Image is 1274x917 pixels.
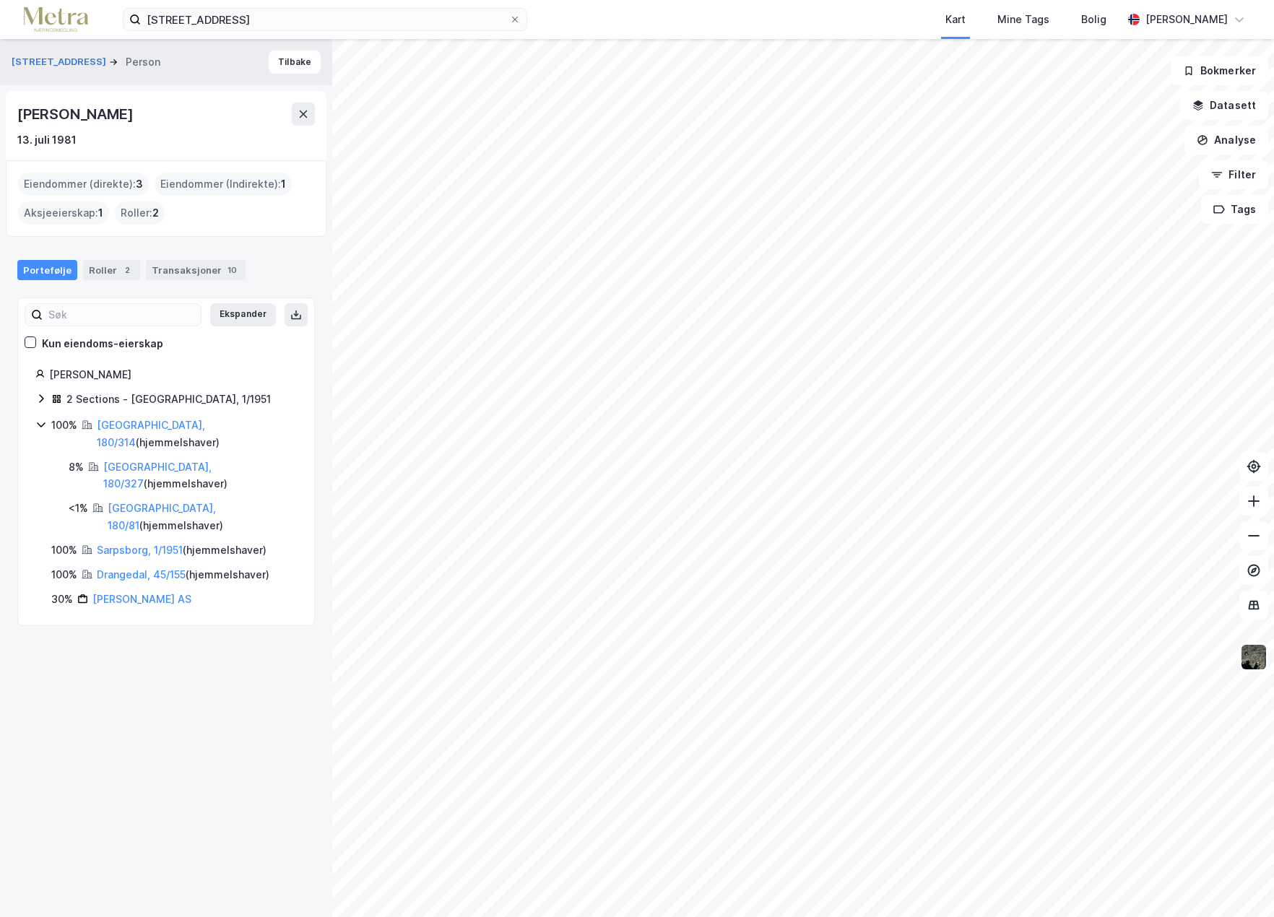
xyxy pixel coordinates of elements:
[51,566,77,583] div: 100%
[92,593,191,605] a: [PERSON_NAME] AS
[51,417,77,434] div: 100%
[1171,56,1268,85] button: Bokmerker
[269,51,321,74] button: Tilbake
[17,131,77,149] div: 13. juli 1981
[281,175,286,193] span: 1
[97,417,297,451] div: ( hjemmelshaver )
[997,11,1049,28] div: Mine Tags
[97,568,186,581] a: Drangedal, 45/155
[210,303,276,326] button: Ekspander
[152,204,159,222] span: 2
[97,542,266,559] div: ( hjemmelshaver )
[66,391,271,408] div: 2 Sections - [GEOGRAPHIC_DATA], 1/1951
[1145,11,1228,28] div: [PERSON_NAME]
[51,542,77,559] div: 100%
[1081,11,1106,28] div: Bolig
[69,500,88,517] div: <1%
[103,458,297,493] div: ( hjemmelshaver )
[97,419,205,448] a: [GEOGRAPHIC_DATA], 180/314
[98,204,103,222] span: 1
[69,458,84,476] div: 8%
[43,304,201,326] input: Søk
[146,260,246,280] div: Transaksjoner
[1202,848,1274,917] iframe: Chat Widget
[1240,643,1267,671] img: 9k=
[83,260,140,280] div: Roller
[1199,160,1268,189] button: Filter
[18,201,109,225] div: Aksjeeierskap :
[1202,848,1274,917] div: Kontrollprogram for chat
[17,103,136,126] div: [PERSON_NAME]
[126,53,160,71] div: Person
[155,173,292,196] div: Eiendommer (Indirekte) :
[1180,91,1268,120] button: Datasett
[141,9,509,30] input: Søk på adresse, matrikkel, gårdeiere, leietakere eller personer
[1184,126,1268,155] button: Analyse
[97,544,183,556] a: Sarpsborg, 1/1951
[115,201,165,225] div: Roller :
[18,173,149,196] div: Eiendommer (direkte) :
[136,175,143,193] span: 3
[42,335,163,352] div: Kun eiendoms-eierskap
[49,366,297,383] div: [PERSON_NAME]
[1201,195,1268,224] button: Tags
[103,461,212,490] a: [GEOGRAPHIC_DATA], 180/327
[97,566,269,583] div: ( hjemmelshaver )
[12,55,109,69] button: [STREET_ADDRESS]
[108,502,216,531] a: [GEOGRAPHIC_DATA], 180/81
[120,263,134,277] div: 2
[945,11,966,28] div: Kart
[17,260,77,280] div: Portefølje
[108,500,297,534] div: ( hjemmelshaver )
[23,7,88,32] img: metra-logo.256734c3b2bbffee19d4.png
[51,591,73,608] div: 30%
[225,263,240,277] div: 10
